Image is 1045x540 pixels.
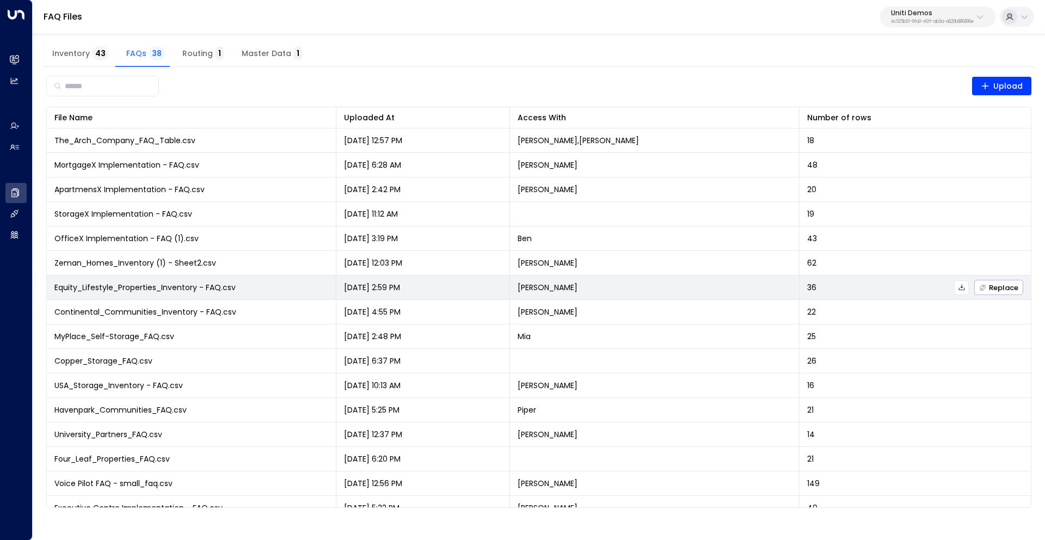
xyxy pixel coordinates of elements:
[807,355,816,366] span: 26
[518,233,532,244] p: Ben
[807,380,814,391] span: 16
[807,111,871,124] div: Number of rows
[44,10,82,23] a: FAQ Files
[52,49,109,59] span: Inventory
[518,159,577,170] p: [PERSON_NAME]
[807,135,814,146] span: 18
[54,135,195,146] span: The_Arch_Company_FAQ_Table.csv
[807,233,817,244] span: 43
[518,282,577,293] p: [PERSON_NAME]
[891,20,974,24] p: 4c025b01-9fa0-46ff-ab3a-a620b886896e
[54,331,174,342] span: MyPlace_Self-Storage_FAQ.csv
[54,355,152,366] span: Copper_Storage_FAQ.csv
[807,404,814,415] span: 21
[518,331,531,342] p: Mia
[344,429,402,440] p: [DATE] 12:37 PM
[518,478,577,489] p: [PERSON_NAME]
[974,280,1023,295] button: Replace
[807,502,817,513] span: 49
[979,284,1018,291] span: Replace
[807,306,816,317] span: 22
[54,257,216,268] span: Zeman_Homes_Inventory (1) - Sheet2.csv
[182,49,224,59] span: Routing
[344,478,402,489] p: [DATE] 12:56 PM
[54,429,162,440] span: University_Partners_FAQ.csv
[242,49,303,59] span: Master Data
[344,111,502,124] div: Uploaded At
[518,135,639,146] p: [PERSON_NAME], [PERSON_NAME]
[54,404,187,415] span: Havenpark_Communities_FAQ.csv
[54,233,199,244] span: OfficeX Implementation - FAQ (1).csv
[344,453,401,464] p: [DATE] 6:20 PM
[807,331,816,342] span: 25
[344,159,401,170] p: [DATE] 6:28 AM
[807,429,815,440] span: 14
[344,257,402,268] p: [DATE] 12:03 PM
[54,184,205,195] span: ApartmensX Implementation - FAQ.csv
[807,111,1023,124] div: Number of rows
[344,111,395,124] div: Uploaded At
[54,502,223,513] span: Executive Centre Implementation - FAQ.csv
[518,502,577,513] p: [PERSON_NAME]
[807,257,816,268] span: 62
[518,111,791,124] div: Access With
[518,429,577,440] p: [PERSON_NAME]
[518,380,577,391] p: [PERSON_NAME]
[54,453,170,464] span: Four_Leaf_Properties_FAQ.csv
[807,184,816,195] span: 20
[518,257,577,268] p: [PERSON_NAME]
[54,208,192,219] span: StorageX Implementation - FAQ.csv
[54,380,183,391] span: USA_Storage_Inventory - FAQ.csv
[293,46,303,60] span: 1
[981,79,1023,93] span: Upload
[972,77,1032,95] button: Upload
[807,159,817,170] span: 48
[344,306,401,317] p: [DATE] 4:55 PM
[344,233,398,244] p: [DATE] 3:19 PM
[54,159,199,170] span: MortgageX Implementation - FAQ.csv
[807,478,820,489] span: 149
[92,46,109,60] span: 43
[344,331,401,342] p: [DATE] 2:48 PM
[518,404,536,415] p: Piper
[149,46,165,60] span: 38
[215,46,224,60] span: 1
[344,355,401,366] p: [DATE] 6:37 PM
[880,7,995,27] button: Uniti Demos4c025b01-9fa0-46ff-ab3a-a620b886896e
[344,404,399,415] p: [DATE] 5:25 PM
[54,478,173,489] span: Voice Pilot FAQ - small_faq.csv
[344,184,401,195] p: [DATE] 2:42 PM
[344,282,400,293] p: [DATE] 2:59 PM
[54,306,236,317] span: Continental_Communities_Inventory - FAQ.csv
[344,380,401,391] p: [DATE] 10:13 AM
[54,111,93,124] div: File Name
[344,502,399,513] p: [DATE] 5:22 PM
[807,453,814,464] span: 21
[344,208,398,219] p: [DATE] 11:12 AM
[54,111,328,124] div: File Name
[807,282,816,293] span: 36
[518,306,577,317] p: [PERSON_NAME]
[518,184,577,195] p: [PERSON_NAME]
[807,208,814,219] span: 19
[344,135,402,146] p: [DATE] 12:57 PM
[54,282,236,293] span: Equity_Lifestyle_Properties_Inventory - FAQ.csv
[126,49,165,59] span: FAQs
[891,10,974,16] p: Uniti Demos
